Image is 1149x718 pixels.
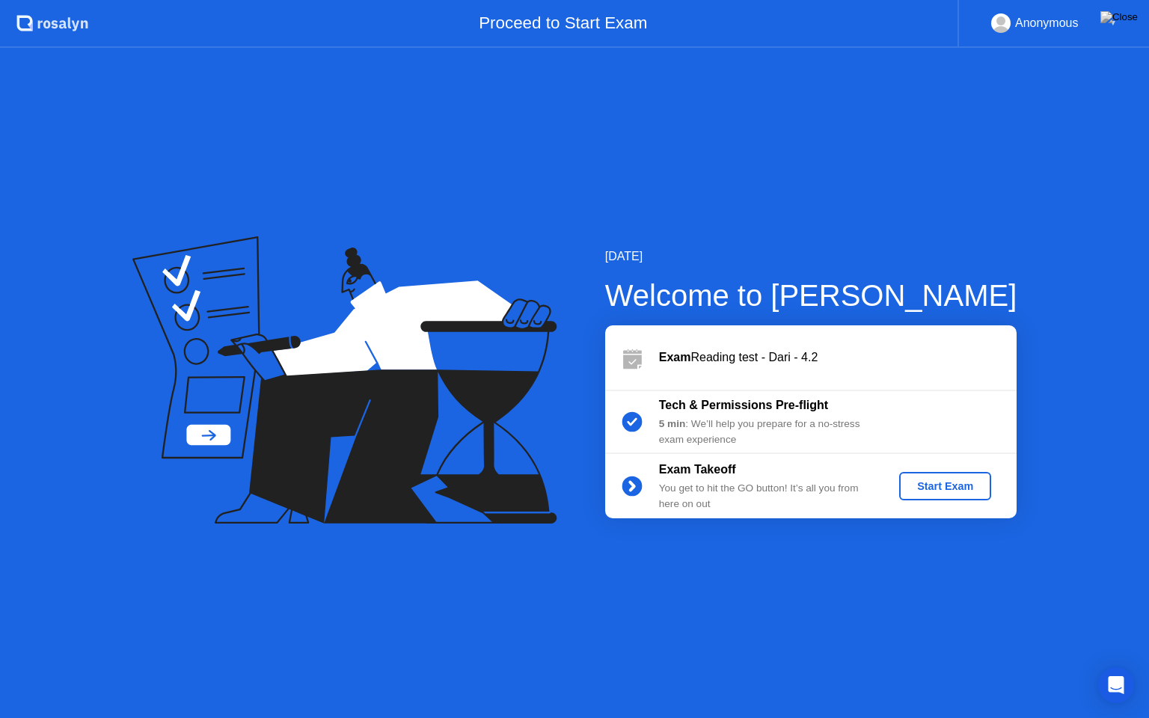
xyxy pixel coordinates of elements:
b: Tech & Permissions Pre-flight [659,399,828,411]
div: Open Intercom Messenger [1098,667,1134,703]
div: Welcome to [PERSON_NAME] [605,273,1017,318]
img: Close [1100,11,1138,23]
b: 5 min [659,418,686,429]
div: [DATE] [605,248,1017,266]
b: Exam [659,351,691,363]
div: : We’ll help you prepare for a no-stress exam experience [659,417,874,447]
button: Start Exam [899,472,991,500]
div: You get to hit the GO button! It’s all you from here on out [659,481,874,512]
div: Anonymous [1015,13,1079,33]
div: Reading test - Dari - 4.2 [659,349,1017,366]
b: Exam Takeoff [659,463,736,476]
div: Start Exam [905,480,985,492]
